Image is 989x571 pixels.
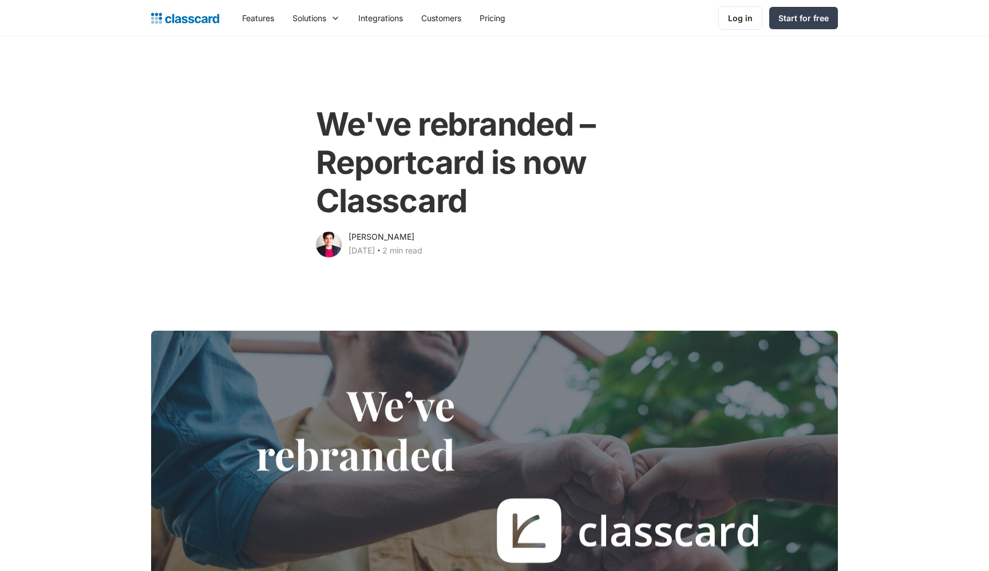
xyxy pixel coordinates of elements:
[283,5,349,31] div: Solutions
[292,12,326,24] div: Solutions
[233,5,283,31] a: Features
[412,5,470,31] a: Customers
[349,5,412,31] a: Integrations
[151,10,219,26] a: home
[349,230,414,244] div: [PERSON_NAME]
[375,244,382,260] div: ‧
[769,7,838,29] a: Start for free
[718,6,762,30] a: Log in
[316,105,672,221] h1: We've rebranded – Reportcard is now Classcard
[778,12,829,24] div: Start for free
[470,5,515,31] a: Pricing
[728,12,753,24] div: Log in
[349,244,375,257] div: [DATE]
[382,244,422,257] div: 2 min read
